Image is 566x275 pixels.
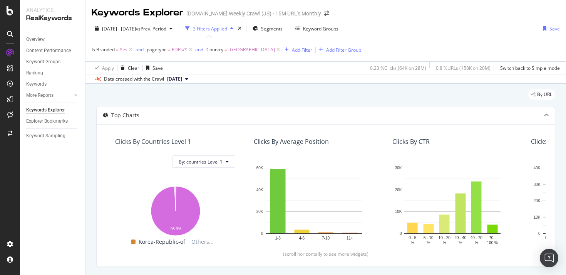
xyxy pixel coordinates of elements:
[500,65,560,71] div: Switch back to Simple mode
[102,25,136,32] span: [DATE] - [DATE]
[299,236,305,240] text: 4-6
[139,237,185,246] span: Korea-Republic-of
[411,241,414,245] text: %
[26,69,43,77] div: Ranking
[549,25,560,32] div: Save
[115,138,191,145] div: Clicks By countries Level 1
[256,188,263,192] text: 40K
[143,62,163,74] button: Save
[326,47,361,53] div: Add Filter Group
[256,166,263,170] text: 60K
[427,241,430,245] text: %
[409,236,416,240] text: 0 - 5
[26,132,65,140] div: Keyword Sampling
[26,91,72,100] a: More Reports
[392,164,512,246] div: A chart.
[534,215,541,219] text: 10K
[534,199,541,203] text: 20K
[92,46,115,53] span: Is Branded
[395,166,402,170] text: 30K
[26,106,65,114] div: Keywords Explorer
[117,62,139,74] button: Clear
[115,182,235,237] svg: A chart.
[26,80,80,88] a: Keywords
[182,22,236,35] button: 3 Filters Applied
[171,227,181,231] text: 98.9%
[195,46,203,53] button: and
[193,25,227,32] div: 3 Filters Applied
[26,106,80,114] a: Keywords Explorer
[26,47,71,55] div: Content Performance
[168,46,171,53] span: =
[104,76,164,83] div: Data crossed with the Crawl
[236,25,243,32] div: times
[254,164,374,246] svg: A chart.
[26,58,60,66] div: Keyword Groups
[26,14,79,23] div: RealKeywords
[128,65,139,71] div: Clear
[292,22,342,35] button: Keyword Groups
[540,22,560,35] button: Save
[26,132,80,140] a: Keyword Sampling
[188,237,217,246] span: Others...
[172,155,235,168] button: By: countries Level 1
[26,6,79,14] div: Analytics
[224,46,227,53] span: =
[471,236,483,240] text: 40 - 70
[475,241,478,245] text: %
[106,251,546,257] div: (scroll horizontally to see more widgets)
[537,92,552,97] span: By URL
[534,182,541,187] text: 30K
[26,35,80,44] a: Overview
[26,69,80,77] a: Ranking
[26,35,45,44] div: Overview
[111,111,139,119] div: Top Charts
[120,44,127,55] span: Yes
[179,159,223,165] span: By: countries Level 1
[545,236,557,240] text: 5000 +
[102,65,114,71] div: Apply
[324,11,329,16] div: arrow-right-arrow-left
[26,91,54,100] div: More Reports
[26,117,68,125] div: Explorer Bookmarks
[439,236,451,240] text: 10 - 20
[424,236,434,240] text: 5 - 10
[443,241,446,245] text: %
[167,76,182,83] span: 2025 Sep. 17th
[186,10,321,17] div: [DOMAIN_NAME] Weekly Crawl (JS) - 15M URL's Monthly
[92,62,114,74] button: Apply
[538,231,541,236] text: 0
[256,210,263,214] text: 20K
[459,241,462,245] text: %
[136,46,144,53] div: and
[281,45,312,54] button: Add Filter
[26,117,80,125] a: Explorer Bookmarks
[489,236,496,240] text: 70 -
[152,65,163,71] div: Save
[92,6,183,19] div: Keywords Explorer
[395,210,402,214] text: 10K
[540,249,558,267] div: Open Intercom Messenger
[347,236,353,240] text: 11+
[487,241,498,245] text: 100 %
[116,46,119,53] span: =
[26,80,47,88] div: Keywords
[250,22,286,35] button: Segments
[261,231,263,236] text: 0
[322,236,330,240] text: 7-10
[395,188,402,192] text: 20K
[26,47,80,55] a: Content Performance
[92,22,176,35] button: [DATE] - [DATE]vsPrev. Period
[436,65,491,71] div: 0.8 % URLs ( 158K on 20M )
[303,25,338,32] div: Keyword Groups
[292,47,312,53] div: Add Filter
[275,236,281,240] text: 1-3
[206,46,223,53] span: Country
[147,46,167,53] span: pagetype
[172,44,187,55] span: PDPs/*
[261,25,283,32] span: Segments
[316,45,361,54] button: Add Filter Group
